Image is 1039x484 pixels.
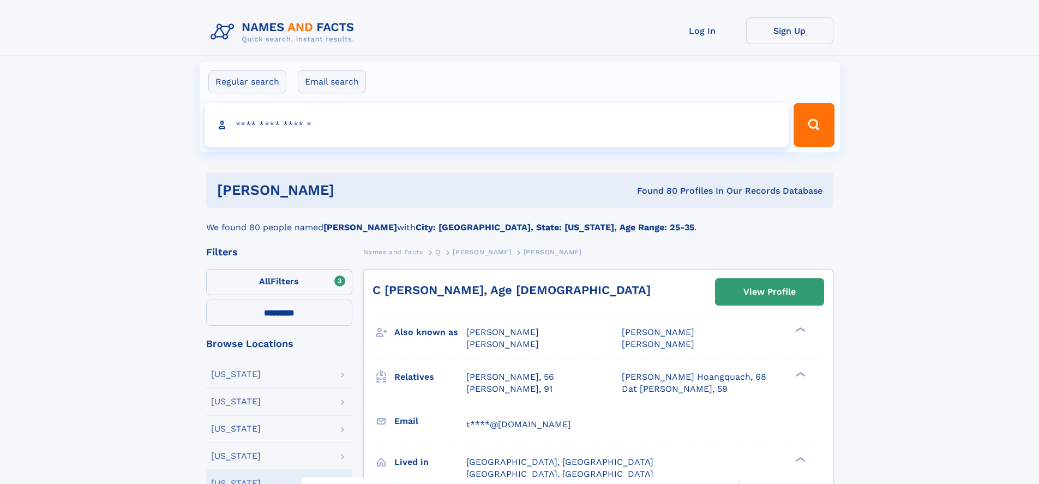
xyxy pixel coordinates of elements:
[793,371,806,378] div: ❯
[416,222,694,232] b: City: [GEOGRAPHIC_DATA], State: [US_STATE], Age Range: 25-35
[206,247,352,257] div: Filters
[394,368,466,386] h3: Relatives
[622,339,694,349] span: [PERSON_NAME]
[298,70,366,93] label: Email search
[394,412,466,431] h3: Email
[394,323,466,342] h3: Also known as
[659,17,746,44] a: Log In
[205,103,789,147] input: search input
[793,456,806,463] div: ❯
[485,185,822,197] div: Found 80 Profiles In Our Records Database
[206,208,833,234] div: We found 80 people named with .
[206,269,352,295] label: Filters
[211,452,261,461] div: [US_STATE]
[453,248,511,256] span: [PERSON_NAME]
[373,283,651,297] a: C [PERSON_NAME], Age [DEMOGRAPHIC_DATA]
[524,248,582,256] span: [PERSON_NAME]
[208,70,286,93] label: Regular search
[323,222,397,232] b: [PERSON_NAME]
[743,279,796,304] div: View Profile
[793,326,806,333] div: ❯
[394,453,466,471] h3: Lived in
[211,370,261,379] div: [US_STATE]
[435,245,441,259] a: Q
[211,425,261,433] div: [US_STATE]
[466,371,554,383] a: [PERSON_NAME], 56
[217,183,486,197] h1: [PERSON_NAME]
[716,279,824,305] a: View Profile
[466,469,653,479] span: [GEOGRAPHIC_DATA], [GEOGRAPHIC_DATA]
[466,339,539,349] span: [PERSON_NAME]
[622,327,694,337] span: [PERSON_NAME]
[466,383,552,395] a: [PERSON_NAME], 91
[259,276,271,286] span: All
[622,383,728,395] a: Dat [PERSON_NAME], 59
[453,245,511,259] a: [PERSON_NAME]
[211,397,261,406] div: [US_STATE]
[206,339,352,349] div: Browse Locations
[746,17,833,44] a: Sign Up
[622,371,766,383] a: [PERSON_NAME] Hoangquach, 68
[435,248,441,256] span: Q
[794,103,834,147] button: Search Button
[363,245,423,259] a: Names and Facts
[206,17,363,47] img: Logo Names and Facts
[466,457,653,467] span: [GEOGRAPHIC_DATA], [GEOGRAPHIC_DATA]
[466,327,539,337] span: [PERSON_NAME]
